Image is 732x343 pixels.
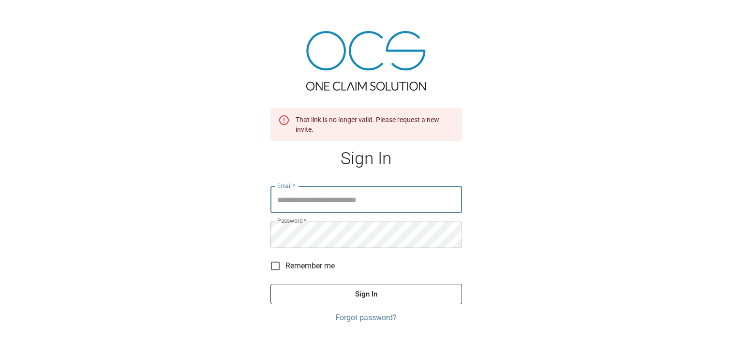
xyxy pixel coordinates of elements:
label: Password [277,217,306,225]
img: ocs-logo-white-transparent.png [12,6,50,25]
button: Sign In [270,284,462,304]
span: Remember me [285,260,335,272]
h1: Sign In [270,149,462,169]
img: ocs-logo-tra.png [306,31,426,91]
div: That link is no longer valid. Please request a new invite. [296,111,454,138]
label: Email [277,182,296,190]
a: Forgot password? [270,312,462,324]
